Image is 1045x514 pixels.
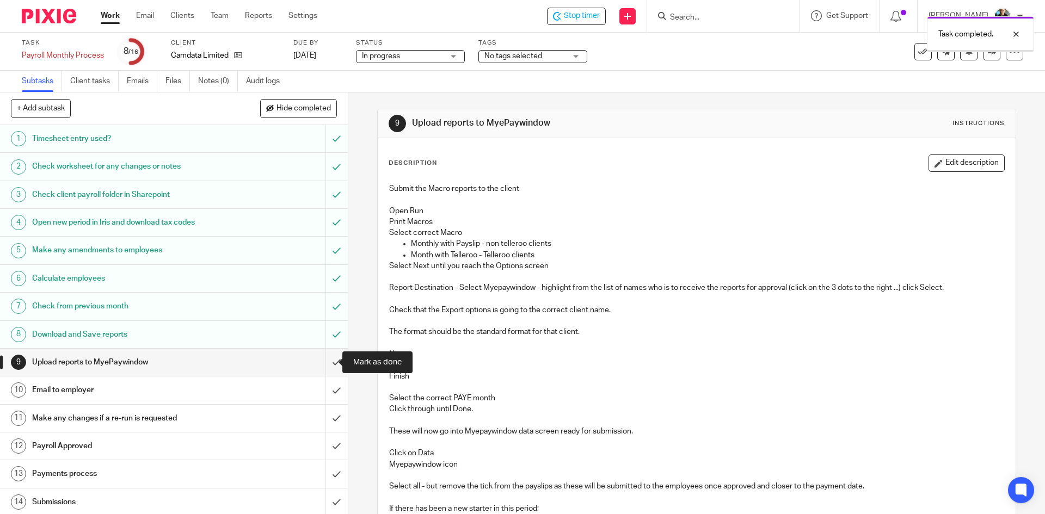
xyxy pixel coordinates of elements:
h1: Download and Save reports [32,326,220,343]
div: 14 [11,494,26,510]
h1: Payroll Approved [32,438,220,454]
h1: Upload reports to MyePaywindow [32,354,220,370]
p: The format should be the standard format for that client. [389,326,1004,337]
h1: Make any amendments to employees [32,242,220,258]
div: 7 [11,299,26,314]
div: Instructions [952,119,1005,128]
div: 8 [124,45,138,58]
button: Edit description [929,154,1005,172]
a: Emails [127,71,157,92]
p: Check that the Export options is going to the correct client name. [389,305,1004,315]
div: 4 [11,215,26,230]
div: 5 [11,243,26,258]
div: Camdata Limited - Payroll Monthly Process [547,8,606,25]
p: Select the correct PAYE month [389,393,1004,404]
div: 3 [11,187,26,202]
img: Pixie [22,9,76,23]
a: Email [136,10,154,21]
a: Subtasks [22,71,62,92]
p: Select all - but remove the tick from the payslips as these will be submitted to the employees on... [389,481,1004,492]
a: Reports [245,10,272,21]
label: Client [171,39,280,47]
label: Task [22,39,104,47]
h1: Make any changes if a re-run is requested [32,410,220,426]
p: If there has been a new starter in this period; [389,503,1004,514]
h1: Timesheet entry used? [32,131,220,147]
label: Status [356,39,465,47]
span: Hide completed [276,104,331,113]
a: Clients [170,10,194,21]
p: Description [389,159,437,168]
p: These will now go into Myepaywindow data screen ready for submission. [389,426,1004,437]
p: Click on Data [389,448,1004,459]
a: Notes (0) [198,71,238,92]
p: Submit the Macro reports to the client [389,183,1004,194]
label: Due by [293,39,342,47]
div: Payroll Monthly Process [22,50,104,61]
p: Month with Telleroo - Telleroo clients [411,250,1004,261]
p: Monthly with Payslip - non telleroo clients [411,238,1004,249]
p: Report Destination - Select Myepaywindow - highlight from the list of names who is to receive the... [389,282,1004,293]
p: Next [389,360,1004,370]
p: Print Macros [389,216,1004,227]
div: 1 [11,131,26,146]
span: In progress [362,52,400,60]
span: [DATE] [293,52,316,59]
button: Hide completed [260,99,337,117]
div: 9 [11,355,26,370]
h1: Open new period in Iris and download tax codes [32,214,220,231]
div: 6 [11,271,26,286]
div: 11 [11,411,26,426]
p: Click through until Done. [389,404,1004,414]
a: Team [211,10,229,21]
div: 12 [11,438,26,454]
p: Open Run [389,206,1004,216]
p: Camdata Limited [171,50,229,61]
div: 8 [11,327,26,342]
img: nicky-partington.jpg [994,8,1011,25]
h1: Check worksheet for any changes or notes [32,158,220,175]
label: Tags [478,39,587,47]
small: /16 [128,49,138,55]
p: Next [389,349,1004,360]
button: + Add subtask [11,99,71,117]
p: Select correct Macro [389,227,1004,238]
a: Work [101,10,120,21]
a: Client tasks [70,71,119,92]
div: 9 [389,115,406,132]
p: Finish [389,371,1004,382]
p: Task completed. [938,29,993,40]
a: Settings [288,10,317,21]
span: No tags selected [484,52,542,60]
a: Audit logs [246,71,288,92]
h1: Check from previous month [32,298,220,314]
h1: Email to employer [32,382,220,398]
h1: Upload reports to MyePaywindow [412,117,720,129]
div: 10 [11,382,26,398]
p: Myepaywindow icon [389,459,1004,470]
div: 2 [11,159,26,175]
h1: Calculate employees [32,270,220,287]
h1: Payments process [32,466,220,482]
a: Files [165,71,190,92]
h1: Check client payroll folder in Sharepoint [32,187,220,203]
h1: Submissions [32,494,220,510]
p: Select Next until you reach the Options screen [389,261,1004,271]
div: 13 [11,466,26,481]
